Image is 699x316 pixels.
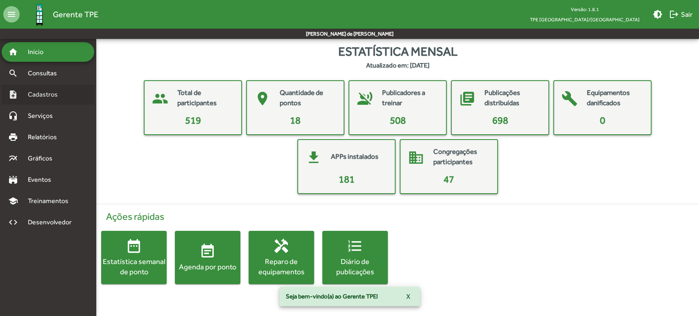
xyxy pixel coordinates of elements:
[455,86,480,111] mat-icon: library_books
[101,256,167,277] div: Estatística semanal de ponto
[8,132,18,142] mat-icon: print
[338,42,457,61] span: Estatística mensal
[587,88,642,108] mat-card-title: Equipamentos danificados
[331,151,378,162] mat-card-title: APPs instalados
[250,86,275,111] mat-icon: place
[8,153,18,163] mat-icon: multiline_chart
[286,292,378,300] span: Seja bem-vindo(a) ao Gerente TPE!
[404,145,428,170] mat-icon: domain
[26,1,53,28] img: Logo
[20,1,98,28] a: Gerente TPE
[400,289,417,304] button: X
[322,231,388,284] button: Diário de publicações
[290,115,301,126] span: 18
[23,68,68,78] span: Consultas
[523,4,646,14] div: Versão: 1.8.1
[382,88,438,108] mat-card-title: Publicadores a treinar
[177,88,233,108] mat-card-title: Total de participantes
[199,243,216,260] mat-icon: event_note
[101,231,167,284] button: Estatística semanal de ponto
[185,115,201,126] span: 519
[322,256,388,277] div: Diário de publicações
[23,217,81,227] span: Desenvolvedor
[280,88,335,108] mat-card-title: Quantidade de pontos
[600,115,605,126] span: 0
[53,8,98,21] span: Gerente TPE
[148,86,172,111] mat-icon: people
[484,88,540,108] mat-card-title: Publicações distribuídas
[433,147,489,167] mat-card-title: Congregações participantes
[406,289,410,304] span: X
[666,7,696,22] button: Sair
[8,90,18,99] mat-icon: note_add
[347,238,363,254] mat-icon: format_list_numbered
[8,175,18,185] mat-icon: stadium
[301,145,326,170] mat-icon: get_app
[339,174,355,185] span: 181
[523,14,646,25] span: TPE [GEOGRAPHIC_DATA]/[GEOGRAPHIC_DATA]
[366,61,430,70] strong: Atualizado em: [DATE]
[23,196,78,206] span: Treinamentos
[126,238,142,254] mat-icon: date_range
[23,132,68,142] span: Relatórios
[101,211,694,223] h4: Ações rápidas
[492,115,508,126] span: 698
[443,174,454,185] span: 47
[23,153,63,163] span: Gráficos
[8,47,18,57] mat-icon: home
[8,217,18,227] mat-icon: code
[8,196,18,206] mat-icon: school
[353,86,377,111] mat-icon: voice_over_off
[175,231,240,284] button: Agenda por ponto
[23,90,68,99] span: Cadastros
[390,115,406,126] span: 508
[3,6,20,23] mat-icon: menu
[23,175,62,185] span: Eventos
[249,256,314,277] div: Reparo de equipamentos
[175,262,240,272] div: Agenda por ponto
[273,238,290,254] mat-icon: handyman
[8,68,18,78] mat-icon: search
[8,111,18,121] mat-icon: headset_mic
[557,86,582,111] mat-icon: build
[23,47,55,57] span: Início
[669,7,692,22] span: Sair
[653,9,663,19] mat-icon: brightness_medium
[669,9,679,19] mat-icon: logout
[23,111,64,121] span: Serviços
[249,231,314,284] button: Reparo de equipamentos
